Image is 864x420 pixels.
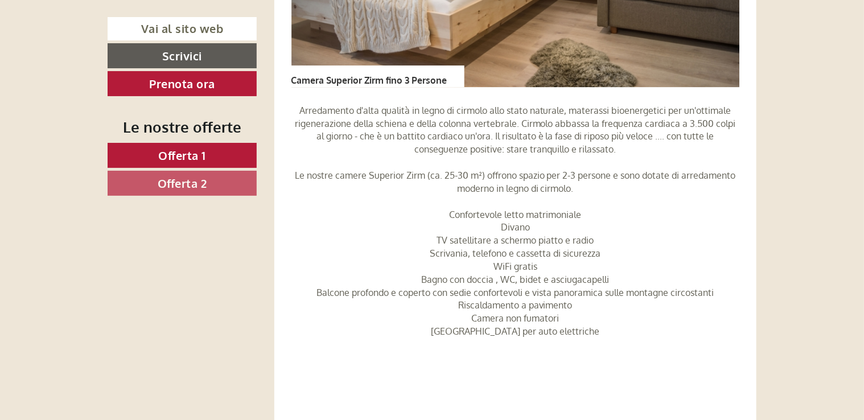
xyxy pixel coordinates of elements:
div: Camera Superior Zirm fino 3 Persone [291,65,464,87]
span: Offerta 1 [158,148,206,163]
a: Prenota ora [108,71,257,96]
div: Le nostre offerte [108,116,257,137]
div: Berghotel Alpenrast [17,33,172,42]
p: Arredamento d'alta qualità in legno di cirmolo allo stato naturale, materassi bioenergetici per u... [291,104,740,377]
div: Buon giorno, come possiamo aiutarla? [9,31,178,65]
span: Offerta 2 [158,176,207,191]
a: Vai al sito web [108,17,257,40]
button: Invia [386,295,449,320]
div: [DATE] [204,9,245,28]
small: 15:47 [17,55,172,63]
a: Scrivici [108,43,257,68]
